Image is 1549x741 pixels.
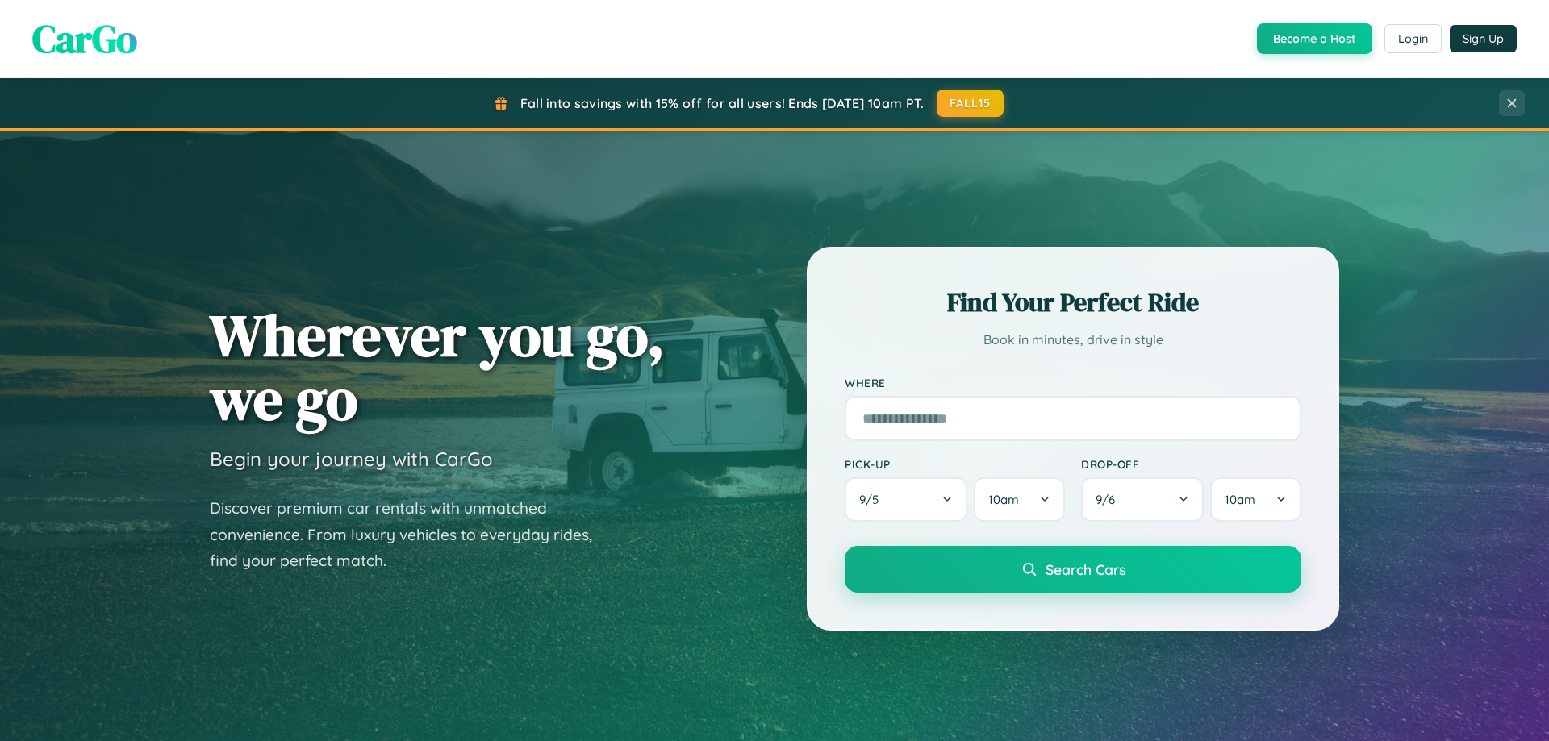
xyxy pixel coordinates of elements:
[1225,492,1255,507] span: 10am
[845,457,1065,471] label: Pick-up
[1257,23,1372,54] button: Become a Host
[1450,25,1517,52] button: Sign Up
[1210,477,1301,522] button: 10am
[1046,560,1125,578] span: Search Cars
[32,12,137,65] span: CarGo
[974,477,1065,522] button: 10am
[859,492,887,507] span: 9 / 5
[845,477,967,522] button: 9/5
[210,447,493,471] h3: Begin your journey with CarGo
[845,376,1301,389] label: Where
[1096,492,1123,507] span: 9 / 6
[845,285,1301,320] h2: Find Your Perfect Ride
[845,328,1301,352] p: Book in minutes, drive in style
[1384,24,1442,53] button: Login
[937,90,1004,117] button: FALL15
[210,303,665,431] h1: Wherever you go, we go
[520,95,925,111] span: Fall into savings with 15% off for all users! Ends [DATE] 10am PT.
[210,495,613,574] p: Discover premium car rentals with unmatched convenience. From luxury vehicles to everyday rides, ...
[1081,477,1204,522] button: 9/6
[845,546,1301,593] button: Search Cars
[988,492,1019,507] span: 10am
[1081,457,1301,471] label: Drop-off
